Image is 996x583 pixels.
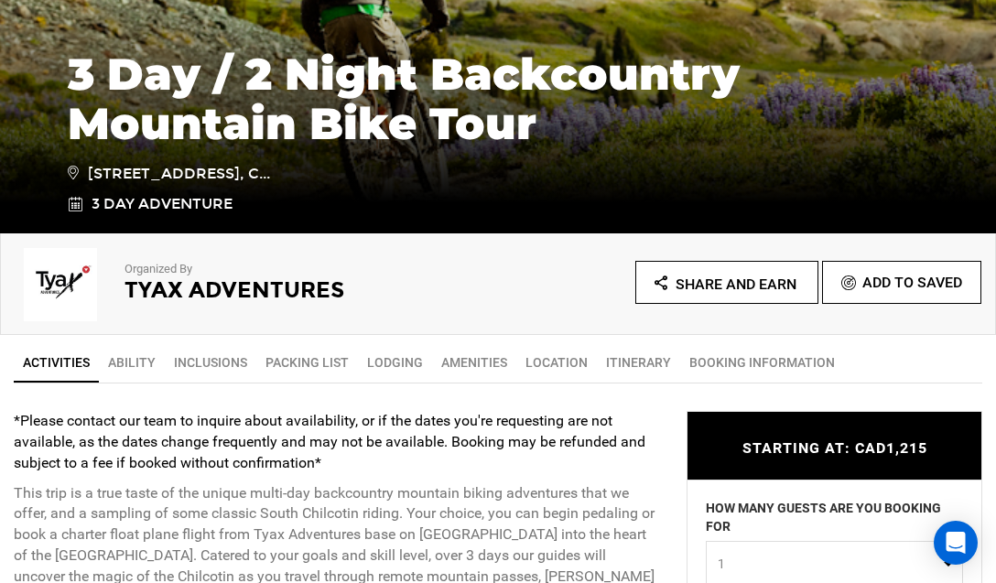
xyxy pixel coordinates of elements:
[68,162,270,185] span: [STREET_ADDRESS], C...
[597,344,680,381] a: Itinerary
[432,344,516,381] a: Amenities
[934,521,978,565] div: Open Intercom Messenger
[68,49,928,148] h1: 3 Day / 2 Night Backcountry Mountain Bike Tour
[358,344,432,381] a: Lodging
[718,555,939,573] span: 1
[676,275,796,293] span: Share and Earn
[124,261,453,278] p: Organized By
[99,344,165,381] a: Ability
[862,274,962,291] span: Add To Saved
[706,499,963,541] label: HOW MANY GUESTS ARE YOU BOOKING FOR
[165,344,256,381] a: Inclusions
[516,344,597,381] a: Location
[92,194,233,215] span: 3 Day Adventure
[680,344,844,381] a: BOOKING INFORMATION
[124,278,453,302] h2: Tyax Adventures
[742,439,927,457] span: STARTING AT: CAD1,215
[14,344,99,383] a: Activities
[256,344,358,381] a: Packing List
[15,248,106,321] img: img_cd116e3abf8f808aba0dfe3ddd2433cd.jpg
[14,412,645,471] strong: *Please contact our team to inquire about availability, or if the dates you're requesting are not...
